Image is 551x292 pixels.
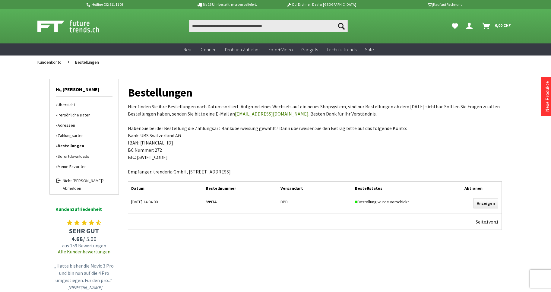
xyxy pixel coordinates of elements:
[368,1,462,8] p: Kauf auf Rechnung
[486,219,489,225] span: 1
[75,59,99,65] span: Bestellungen
[200,46,217,52] span: Drohnen
[280,198,349,205] div: DPD
[56,175,112,191] a: Nicht [PERSON_NAME]? Abmelden
[264,43,297,56] a: Foto + Video
[335,20,348,32] button: Suchen
[55,205,113,216] span: Kundenzufriedenheit
[52,243,116,249] span: aus 159 Bewertungen
[183,46,191,52] span: Neu
[56,79,112,97] span: Hi, [PERSON_NAME]
[86,1,180,8] p: Hotline 032 511 11 03
[195,43,221,56] a: Drohnen
[480,20,514,32] a: Warenkorb
[274,1,368,8] p: DJI Drohnen Dealer [GEOGRAPHIC_DATA]
[54,262,114,291] p: „Hatte bisher die Mavic 3 Pro und bin nun auf die 4 Pro umgestiegen. Für den pro...“ –
[297,43,322,56] a: Gadgets
[355,198,442,205] div: Bestellung wurde verschickt
[56,120,112,130] a: Adressen
[73,178,104,183] span: [PERSON_NAME]?
[56,161,112,172] a: Meine Favoriten
[179,43,195,56] a: Neu
[277,182,352,195] div: Versandart
[352,182,445,195] div: Bestellstatus
[37,59,62,65] span: Kundenkonto
[131,198,200,205] div: [DATE] 14:04:00
[301,46,318,52] span: Gadgets
[476,217,499,227] div: Seite von
[56,130,112,141] a: Zahlungsarten
[221,43,264,56] a: Drohnen Zubehör
[496,219,499,225] span: 1
[544,81,550,112] a: Neue Produkte
[206,198,274,205] div: 39974
[473,198,498,208] a: Anzeigen
[56,100,112,110] a: Übersicht
[322,43,361,56] a: Technik-Trends
[225,46,260,52] span: Drohnen Zubehör
[464,20,477,32] a: Hi, Michael - Dein Konto
[68,284,102,290] em: [PERSON_NAME]
[203,182,277,195] div: Bestellnummer
[449,20,461,32] a: Meine Favoriten
[128,82,502,103] h1: Bestellungen
[34,56,65,69] a: Kundenkonto
[72,56,102,69] a: Bestellungen
[361,43,378,56] a: Sale
[128,103,502,175] p: Hier finden Sie ihre Bestellungen nach Datum sortiert. Aufgrund eines Wechsels auf ein neues Shop...
[268,46,293,52] span: Foto + Video
[445,182,502,195] div: Aktionen
[63,178,72,183] span: Nicht
[52,227,116,235] span: SEHR GUT
[495,21,511,30] span: 0,00 CHF
[71,235,83,243] span: 4.68
[180,1,274,8] p: Bis 16 Uhr bestellt, morgen geliefert.
[58,249,110,255] a: Alle Kundenbewertungen
[365,46,374,52] span: Sale
[56,151,112,161] a: Sofortdownloads
[63,185,112,191] span: Abmelden
[326,46,356,52] span: Technik-Trends
[235,111,309,117] a: [EMAIL_ADDRESS][DOMAIN_NAME]
[189,20,348,32] input: Produkt, Marke, Kategorie, EAN, Artikelnummer…
[128,182,203,195] div: Datum
[52,235,116,243] span: / 5.00
[56,110,112,120] a: Persönliche Daten
[37,19,112,34] img: Shop Futuretrends - zur Startseite wechseln
[56,141,112,151] a: Bestellungen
